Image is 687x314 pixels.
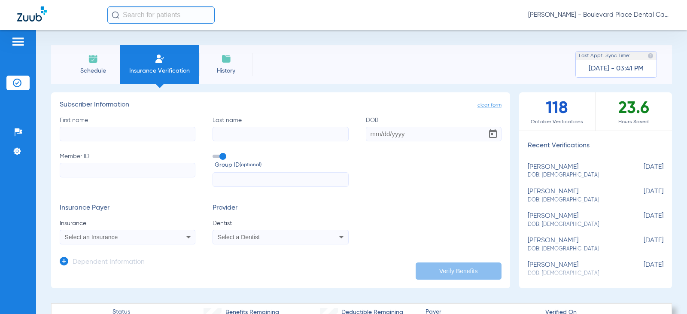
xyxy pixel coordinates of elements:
[647,53,654,59] img: last sync help info
[240,161,261,170] small: (optional)
[620,188,663,204] span: [DATE]
[528,245,620,253] span: DOB: [DEMOGRAPHIC_DATA]
[366,116,502,141] label: DOB
[60,116,195,141] label: First name
[519,118,595,126] span: October Verifications
[589,64,644,73] span: [DATE] - 03:41 PM
[484,125,502,143] button: Open calendar
[528,212,620,228] div: [PERSON_NAME]
[213,116,348,141] label: Last name
[528,237,620,253] div: [PERSON_NAME]
[17,6,47,21] img: Zuub Logo
[60,101,502,110] h3: Subscriber Information
[620,212,663,228] span: [DATE]
[528,188,620,204] div: [PERSON_NAME]
[221,54,231,64] img: History
[416,262,502,280] button: Verify Benefits
[528,11,670,19] span: [PERSON_NAME] - Boulevard Place Dental Care
[60,152,195,187] label: Member ID
[213,204,348,213] h3: Provider
[519,142,672,150] h3: Recent Verifications
[73,67,113,75] span: Schedule
[366,127,502,141] input: DOBOpen calendar
[11,37,25,47] img: hamburger-icon
[206,67,246,75] span: History
[60,127,195,141] input: First name
[528,261,620,277] div: [PERSON_NAME]
[107,6,215,24] input: Search for patients
[88,54,98,64] img: Schedule
[477,101,502,110] span: clear form
[213,219,348,228] span: Dentist
[519,92,596,131] div: 118
[65,234,118,241] span: Select an Insurance
[579,52,630,60] span: Last Appt. Sync Time:
[528,163,620,179] div: [PERSON_NAME]
[528,196,620,204] span: DOB: [DEMOGRAPHIC_DATA]
[620,237,663,253] span: [DATE]
[155,54,165,64] img: Manual Insurance Verification
[528,171,620,179] span: DOB: [DEMOGRAPHIC_DATA]
[112,11,119,19] img: Search Icon
[596,118,672,126] span: Hours Saved
[73,258,145,267] h3: Dependent Information
[126,67,193,75] span: Insurance Verification
[620,163,663,179] span: [DATE]
[60,204,195,213] h3: Insurance Payer
[60,163,195,177] input: Member ID
[620,261,663,277] span: [DATE]
[218,234,260,241] span: Select a Dentist
[596,92,672,131] div: 23.6
[213,127,348,141] input: Last name
[215,161,348,170] span: Group ID
[60,219,195,228] span: Insurance
[528,221,620,229] span: DOB: [DEMOGRAPHIC_DATA]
